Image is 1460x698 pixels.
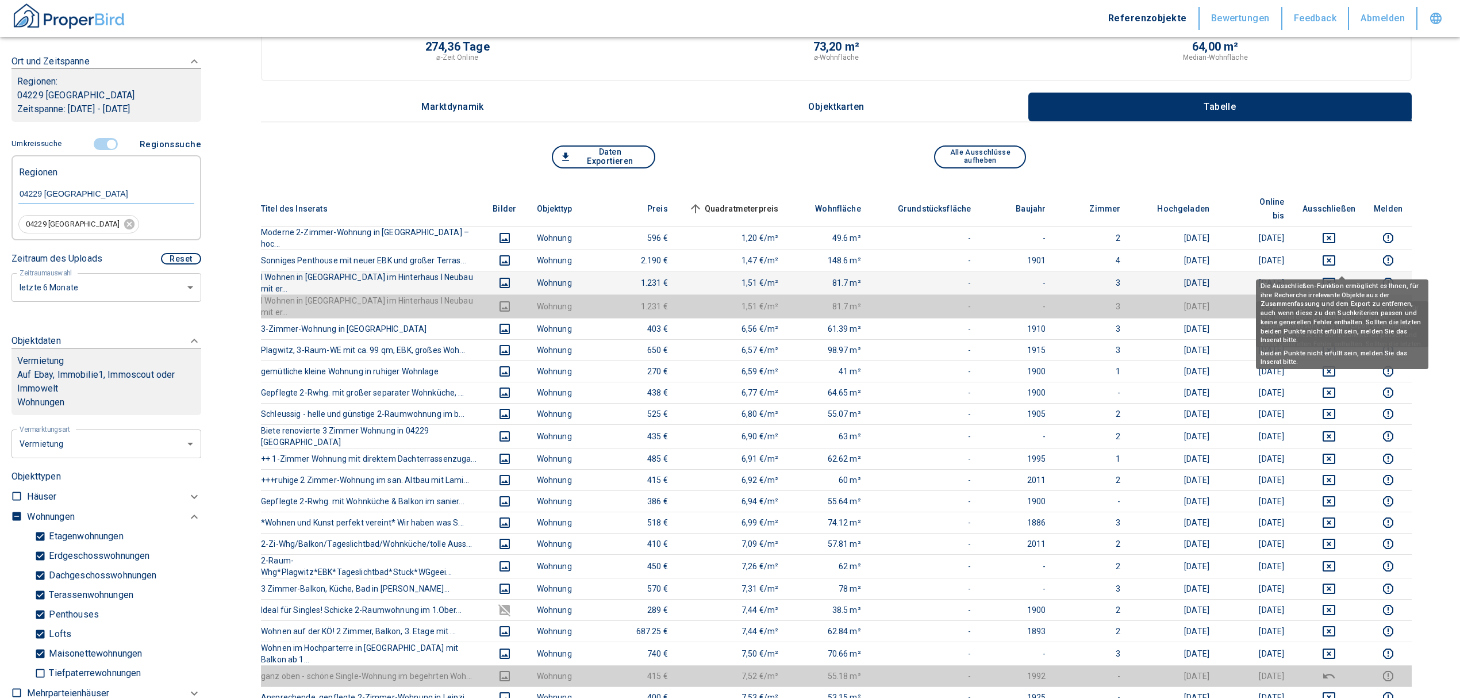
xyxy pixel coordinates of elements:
[1282,7,1350,30] button: Feedback
[491,537,518,551] button: images
[261,382,482,403] th: Gepflegte 2-Rwhg. mit großer separater Wohnküche, ...
[261,424,482,448] th: Biete renovierte 3 Zimmer Wohnung in 04229 [GEOGRAPHIC_DATA]
[17,89,195,102] p: 04229 [GEOGRAPHIC_DATA]
[980,360,1055,382] td: 1900
[1183,52,1248,63] p: Median-Wohnfläche
[11,2,126,35] a: ProperBird Logo and Home Button
[602,554,677,578] td: 450 €
[808,102,865,112] p: Objektkarten
[1129,424,1219,448] td: [DATE]
[787,339,870,360] td: 98.97 m²
[1303,559,1355,573] button: deselect this listing
[870,533,981,554] td: -
[1303,365,1355,378] button: deselect this listing
[1303,603,1355,617] button: deselect this listing
[870,512,981,533] td: -
[602,599,677,620] td: 289 €
[870,599,981,620] td: -
[46,590,133,600] p: Terassenwohnungen
[1293,191,1365,227] th: Ausschließen
[787,554,870,578] td: 62 m²
[787,318,870,339] td: 61.39 m²
[787,533,870,554] td: 57.81 m²
[677,490,788,512] td: 6,94 €/m²
[1374,473,1403,487] button: report this listing
[677,554,788,578] td: 7,26 €/m²
[11,55,90,68] p: Ort und Zeitspanne
[261,191,482,227] th: Titel des Inserats
[1055,599,1129,620] td: 2
[787,403,870,424] td: 55.07 m²
[787,271,870,294] td: 81.7 m²
[17,102,195,116] p: Zeitspanne: [DATE] - [DATE]
[1374,429,1403,443] button: report this listing
[1129,490,1219,512] td: [DATE]
[602,533,677,554] td: 410 €
[261,294,482,318] th: I Wohnen in [GEOGRAPHIC_DATA] im Hinterhaus I Neubau mit er...
[1374,231,1403,245] button: report this listing
[1219,360,1293,382] td: [DATE]
[261,554,482,578] th: 2-Raum-Whg*Plagwitz*EBK*Tageslichtbad*Stuck*WGgeei...
[980,448,1055,469] td: 1995
[1055,271,1129,294] td: 3
[528,578,602,599] td: Wohnung
[491,386,518,400] button: images
[261,250,482,271] th: Sonniges Penthouse mit neuer EBK und großer Terras...
[602,382,677,403] td: 438 €
[261,226,482,250] th: Moderne 2-Zimmer-Wohnung in [GEOGRAPHIC_DATA] – hoc...
[1303,386,1355,400] button: deselect this listing
[787,360,870,382] td: 41 m²
[1228,195,1284,223] span: Online bis
[528,382,602,403] td: Wohnung
[980,403,1055,424] td: 1905
[1192,41,1239,52] p: 64,00 m²
[980,512,1055,533] td: 1886
[1129,382,1219,403] td: [DATE]
[482,191,528,227] th: Bilder
[1374,582,1403,596] button: report this listing
[261,490,482,512] th: Gepflegte 2-Rwhg. mit Wohnküche & Balkon im sanier...
[491,473,518,487] button: images
[1303,231,1355,245] button: deselect this listing
[787,578,870,599] td: 78 m²
[980,424,1055,448] td: -
[491,494,518,508] button: images
[813,41,860,52] p: 73,20 m²
[980,271,1055,294] td: -
[870,360,981,382] td: -
[1374,559,1403,573] button: report this listing
[528,512,602,533] td: Wohnung
[261,318,482,339] th: 3-Zimmer-Wohnung in [GEOGRAPHIC_DATA]
[870,448,981,469] td: -
[528,554,602,578] td: Wohnung
[677,599,788,620] td: 7,44 €/m²
[787,250,870,271] td: 148.6 m²
[1219,271,1293,294] td: [DATE]
[1303,407,1355,421] button: deselect this listing
[1374,494,1403,508] button: report this listing
[1374,365,1403,378] button: report this listing
[1129,294,1219,318] td: [DATE]
[1303,494,1355,508] button: deselect this listing
[980,294,1055,318] td: -
[1365,191,1412,227] th: Melden
[261,403,482,424] th: Schleussig - helle und günstige 2-Raumwohnung im b...
[870,578,981,599] td: -
[602,512,677,533] td: 518 €
[1055,490,1129,512] td: -
[1055,578,1129,599] td: 3
[491,231,518,245] button: images
[870,271,981,294] td: -
[1374,603,1403,617] button: report this listing
[1129,318,1219,339] td: [DATE]
[1219,533,1293,554] td: [DATE]
[1219,512,1293,533] td: [DATE]
[27,486,201,507] div: Häuser
[261,339,482,360] th: Plagwitz, 3-Raum-WE mit ca. 99 qm, EBK, großes Woh...
[879,202,971,216] span: Grundstücksfläche
[11,252,102,266] p: Zeitraum des Uploads
[1219,294,1293,318] td: [DATE]
[1303,429,1355,443] button: deselect this listing
[1219,490,1293,512] td: [DATE]
[491,322,518,336] button: images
